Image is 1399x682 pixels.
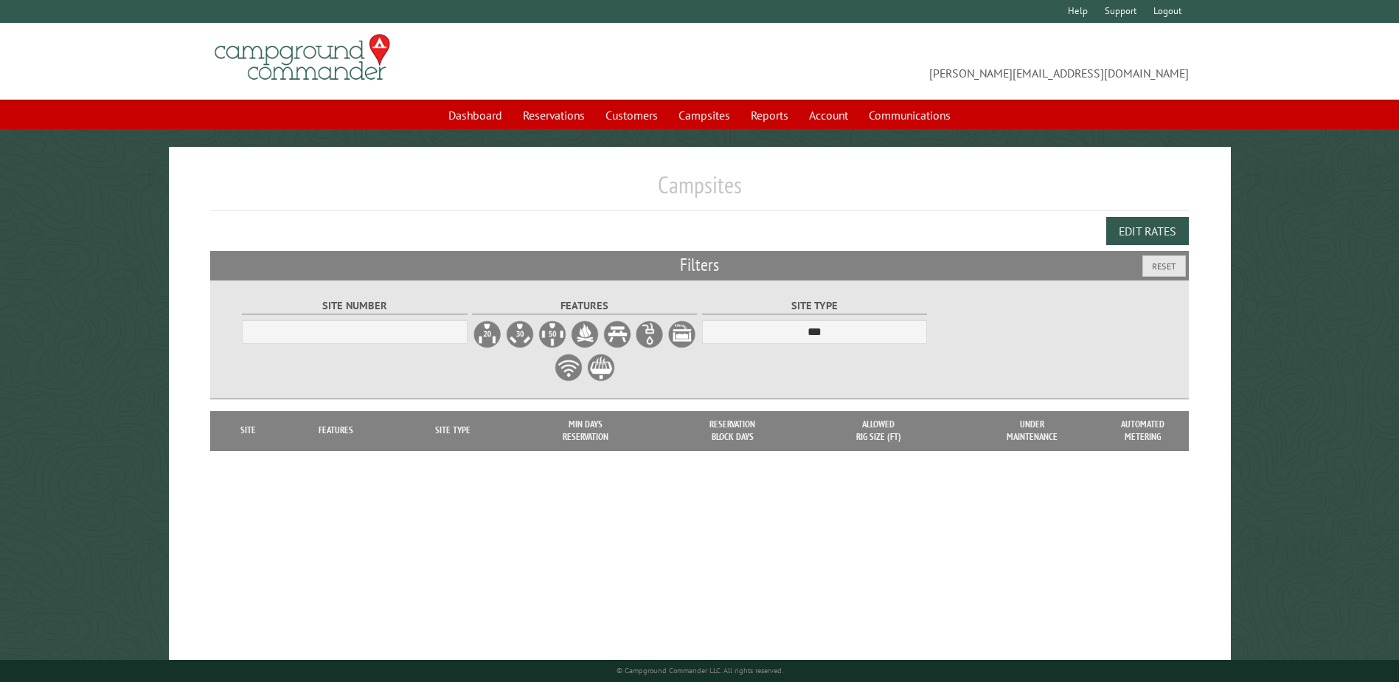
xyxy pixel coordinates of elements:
[667,320,697,349] label: Sewer Hookup
[635,320,664,349] label: Water Hookup
[1142,255,1186,277] button: Reset
[554,353,583,382] label: WiFi Service
[218,411,278,450] th: Site
[586,353,616,382] label: Grill
[597,101,667,129] a: Customers
[570,320,600,349] label: Firepit
[800,101,857,129] a: Account
[210,251,1188,279] h2: Filters
[505,320,535,349] label: 30A Electrical Hookup
[538,320,567,349] label: 50A Electrical Hookup
[700,41,1189,82] span: [PERSON_NAME][EMAIL_ADDRESS][DOMAIN_NAME]
[742,101,797,129] a: Reports
[473,320,502,349] label: 20A Electrical Hookup
[279,411,395,450] th: Features
[514,101,594,129] a: Reservations
[670,101,739,129] a: Campsites
[951,411,1114,450] th: Under Maintenance
[617,666,783,675] small: © Campground Commander LLC. All rights reserved.
[210,29,395,86] img: Campground Commander
[1114,411,1173,450] th: Automated metering
[659,411,806,450] th: Reservation Block Days
[394,411,512,450] th: Site Type
[1106,217,1189,245] button: Edit Rates
[702,297,927,314] label: Site Type
[242,297,467,314] label: Site Number
[806,411,951,450] th: Allowed Rig Size (ft)
[860,101,959,129] a: Communications
[472,297,697,314] label: Features
[512,411,659,450] th: Min Days Reservation
[603,320,632,349] label: Picnic Table
[210,170,1188,211] h1: Campsites
[440,101,511,129] a: Dashboard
